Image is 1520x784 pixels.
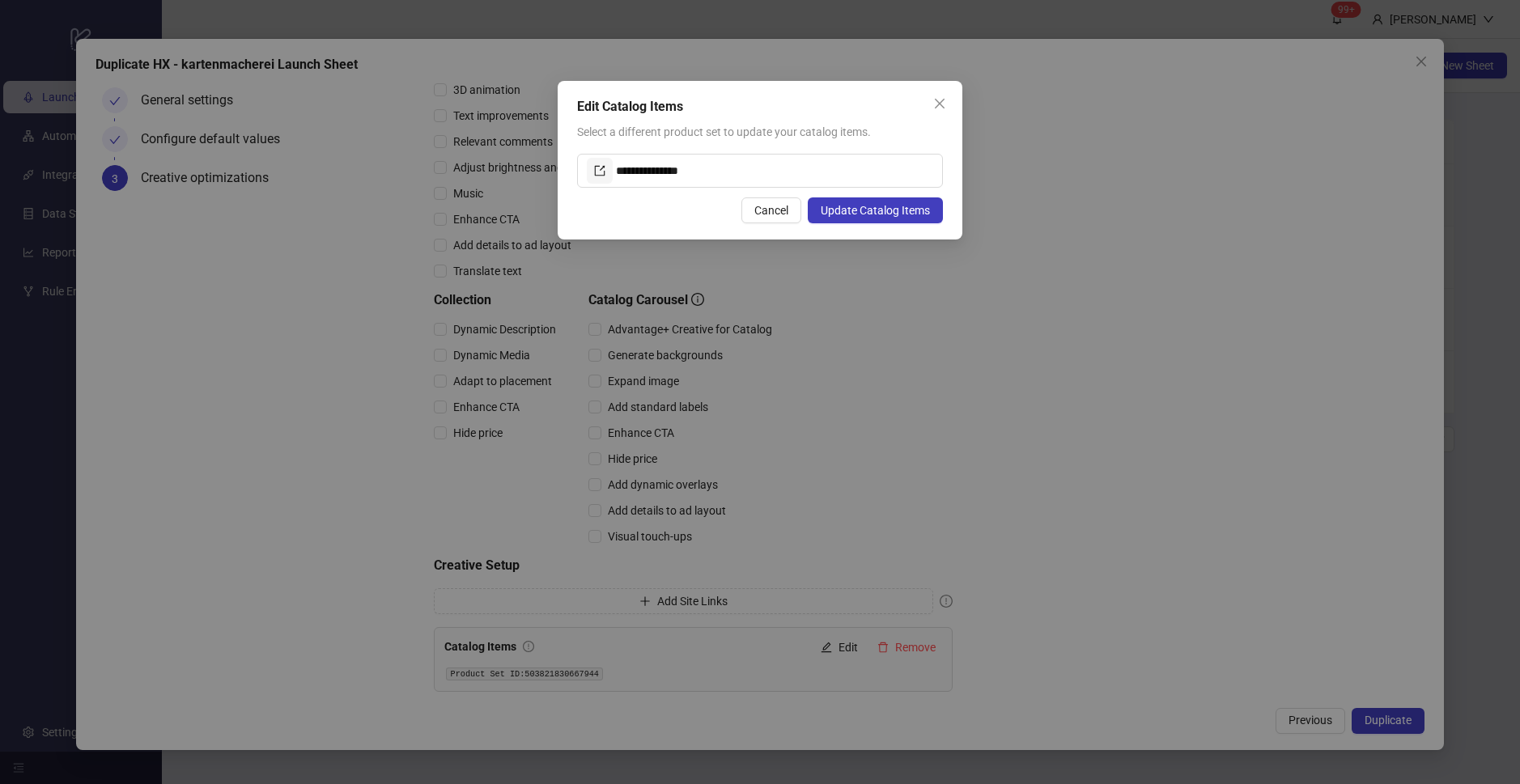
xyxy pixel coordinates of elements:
[808,197,943,223] button: Update Catalog Items
[741,197,801,223] button: Cancel
[927,91,953,117] button: Close
[821,204,930,217] span: Update Catalog Items
[933,97,946,110] span: close
[577,125,871,138] span: Select a different product set to update your catalog items.
[754,204,788,217] span: Cancel
[594,165,605,176] span: export
[577,97,943,117] div: Edit Catalog Items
